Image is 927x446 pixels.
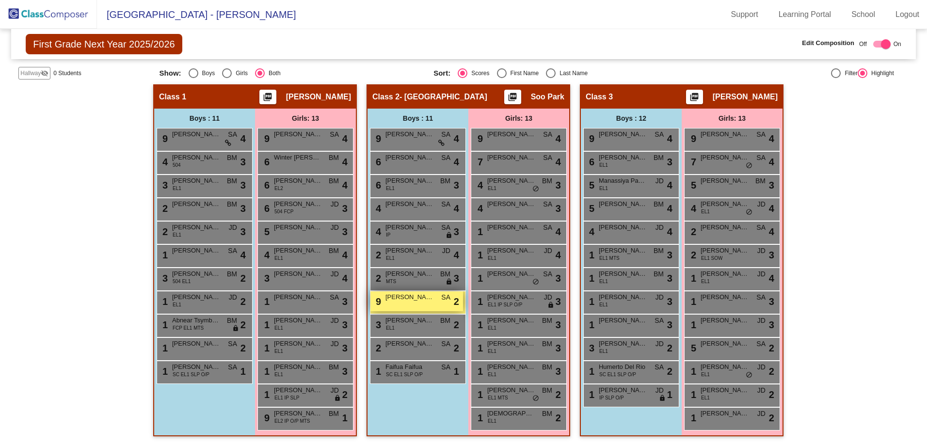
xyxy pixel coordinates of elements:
[701,255,722,262] span: EL1 SOW
[173,161,181,169] span: 504
[688,180,696,191] span: 5
[329,246,339,256] span: BM
[723,7,766,22] a: Support
[227,176,237,186] span: BM
[599,153,647,162] span: [PERSON_NAME]
[587,296,594,307] span: 1
[240,224,246,239] span: 3
[262,133,270,144] span: 9
[667,201,672,216] span: 4
[262,203,270,214] span: 6
[227,153,237,163] span: BM
[655,316,664,326] span: SA
[172,176,221,186] span: [PERSON_NAME]
[274,324,283,332] span: EL1
[531,92,564,102] span: Soo Park
[507,92,518,106] mat-icon: picture_as_pdf
[373,203,381,214] span: 4
[454,155,459,169] span: 4
[442,246,450,256] span: JD
[385,176,434,186] span: [PERSON_NAME]
[487,292,536,302] span: [PERSON_NAME]
[686,90,703,104] button: Print Students Details
[172,339,221,349] span: [PERSON_NAME] Almsattat
[556,294,561,309] span: 3
[172,316,221,325] span: Abnear Tsymbalist
[475,296,483,307] span: 1
[654,269,664,279] span: BM
[331,339,339,349] span: JD
[274,316,322,325] span: [PERSON_NAME]
[769,294,774,309] span: 3
[701,269,749,279] span: [PERSON_NAME]
[713,92,778,102] span: [PERSON_NAME]
[232,69,248,78] div: Girls
[599,278,608,285] span: EL1
[229,292,237,303] span: JD
[475,319,483,330] span: 1
[701,153,749,162] span: [PERSON_NAME]
[331,223,339,233] span: JD
[467,69,489,78] div: Scores
[544,292,552,303] span: JD
[373,250,381,260] span: 2
[487,223,536,232] span: [PERSON_NAME]
[373,319,381,330] span: 3
[757,316,766,326] span: JD
[454,318,459,332] span: 2
[274,153,322,162] span: Winter [PERSON_NAME]
[556,201,561,216] span: 3
[587,180,594,191] span: 5
[342,224,348,239] span: 3
[385,223,434,232] span: [PERSON_NAME] [PERSON_NAME]
[20,69,41,78] span: Hallway
[688,319,696,330] span: 1
[373,133,381,144] span: 9
[441,153,450,163] span: SA
[701,316,749,325] span: [PERSON_NAME]
[240,248,246,262] span: 4
[172,129,221,139] span: [PERSON_NAME]
[667,178,672,192] span: 4
[386,324,395,332] span: EL1
[342,248,348,262] span: 4
[599,246,647,255] span: [PERSON_NAME]
[274,339,322,349] span: [PERSON_NAME] [DATE]
[688,226,696,237] span: 2
[160,180,168,191] span: 3
[888,7,927,22] a: Logout
[543,129,552,140] span: SA
[385,269,434,279] span: [PERSON_NAME]
[274,176,322,186] span: [PERSON_NAME]
[475,203,483,214] span: 4
[769,271,774,286] span: 4
[757,199,766,209] span: JD
[701,292,749,302] span: [PERSON_NAME]
[587,203,594,214] span: 5
[385,292,434,302] span: [PERSON_NAME]
[599,129,647,139] span: [PERSON_NAME]
[232,325,239,333] span: lock
[654,153,664,163] span: BM
[274,199,322,209] span: [PERSON_NAME]
[556,155,561,169] span: 4
[682,109,783,128] div: Girls: 13
[173,278,191,285] span: 504 EL1
[556,131,561,146] span: 4
[769,224,774,239] span: 4
[844,7,883,22] a: School
[386,255,395,262] span: EL1
[441,339,450,349] span: SA
[440,269,450,279] span: BM
[454,294,459,309] span: 2
[274,223,322,232] span: [PERSON_NAME]
[198,69,215,78] div: Boys
[599,269,647,279] span: [PERSON_NAME]
[262,319,270,330] span: 1
[599,301,608,308] span: EL1
[400,92,487,102] span: - [GEOGRAPHIC_DATA]
[240,155,246,169] span: 3
[172,269,221,279] span: [PERSON_NAME]
[274,208,293,215] span: 504 FCP
[667,131,672,146] span: 4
